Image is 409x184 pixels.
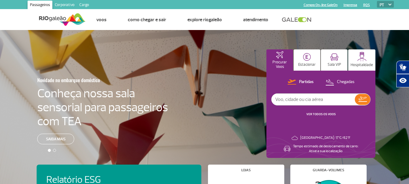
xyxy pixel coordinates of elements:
h4: Guarda-volumes [313,169,344,172]
p: Hospitalidade [351,63,373,67]
button: Abrir tradutor de língua de sinais. [396,61,409,74]
input: Voo, cidade ou cia aérea [272,94,355,105]
button: Partidas [286,78,315,86]
button: VER TODOS OS VOOS [305,112,338,117]
button: Chegadas [324,78,356,86]
p: Procurar Voos [269,60,290,69]
img: vipRoom.svg [330,53,338,61]
button: Sala VIP [321,49,348,71]
a: Imprensa [344,3,357,7]
p: [GEOGRAPHIC_DATA]: 17°C/62°F [300,135,350,140]
a: Cargo [77,1,91,10]
img: airplaneHomeActive.svg [276,51,283,59]
button: Hospitalidade [348,49,375,71]
p: Sala VIP [328,62,341,67]
a: Compra On-line GaleOn [304,3,338,7]
a: RQS [363,3,370,7]
div: Plugin de acessibilidade da Hand Talk. [396,61,409,87]
button: Procurar Voos [266,49,293,71]
h4: Conheça nossa sala sensorial para passageiros com TEA [37,86,168,128]
a: Passageiros [28,1,52,10]
a: Explore RIOgaleão [187,17,222,23]
a: Saiba mais [37,134,74,144]
h3: Novidade no embarque doméstico [37,74,138,86]
p: Chegadas [337,79,355,85]
button: Estacionar [294,49,320,71]
img: hospitality.svg [357,52,367,61]
a: Como chegar e sair [128,17,166,23]
a: Atendimento [243,17,268,23]
p: Estacionar [298,62,316,67]
a: VER TODOS OS VOOS [306,112,336,116]
p: Partidas [299,79,314,85]
button: Abrir recursos assistivos. [396,74,409,87]
a: Corporativo [52,1,77,10]
p: Tempo estimado de deslocamento de carro: Ative a sua localização [293,144,358,154]
a: Voos [96,17,107,23]
h4: Lojas [241,169,251,172]
img: carParkingHome.svg [303,53,311,61]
